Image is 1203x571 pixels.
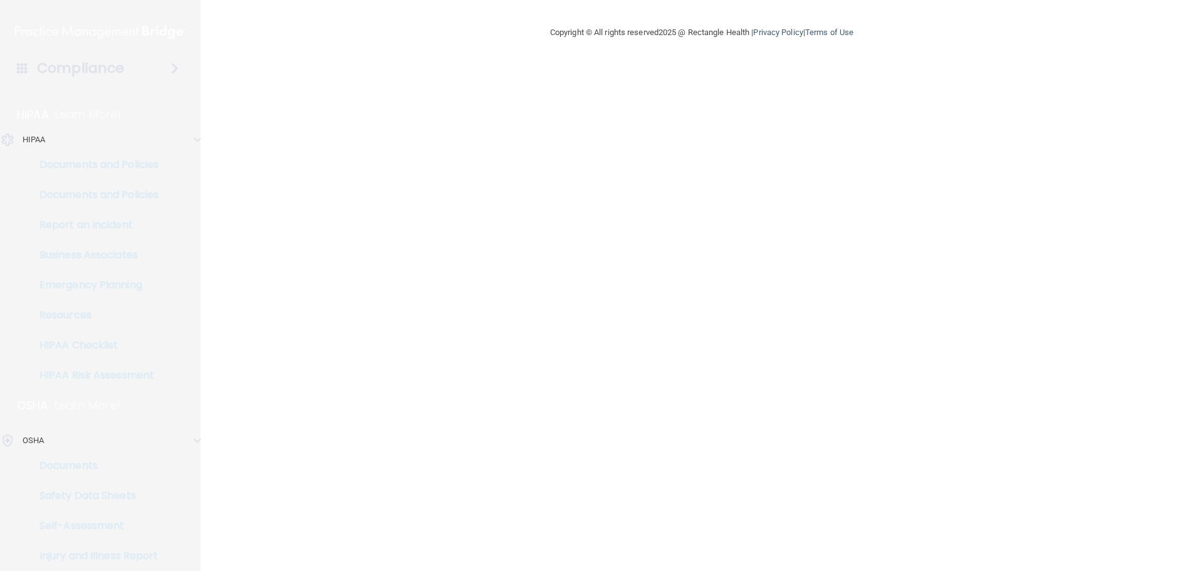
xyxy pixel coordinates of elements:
p: Learn More! [55,398,121,413]
p: Emergency Planning [8,279,179,291]
a: Privacy Policy [753,28,803,37]
p: Report an Incident [8,219,179,231]
div: Copyright © All rights reserved 2025 @ Rectangle Health | | [473,13,930,53]
p: Documents [8,459,179,472]
p: OSHA [17,398,48,413]
p: HIPAA Checklist [8,339,179,352]
p: HIPAA [17,107,49,122]
p: OSHA [23,433,44,448]
a: Terms of Use [805,28,853,37]
p: HIPAA [23,132,46,147]
img: PMB logo [15,19,185,45]
p: Injury and Illness Report [8,550,179,562]
p: Resources [8,309,179,322]
h4: Compliance [37,60,124,77]
p: HIPAA Risk Assessment [8,369,179,382]
p: Self-Assessment [8,520,179,532]
p: Learn More! [55,107,122,122]
p: Safety Data Sheets [8,490,179,502]
p: Documents and Policies [8,189,179,201]
p: Business Associates [8,249,179,261]
p: Documents and Policies [8,159,179,171]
